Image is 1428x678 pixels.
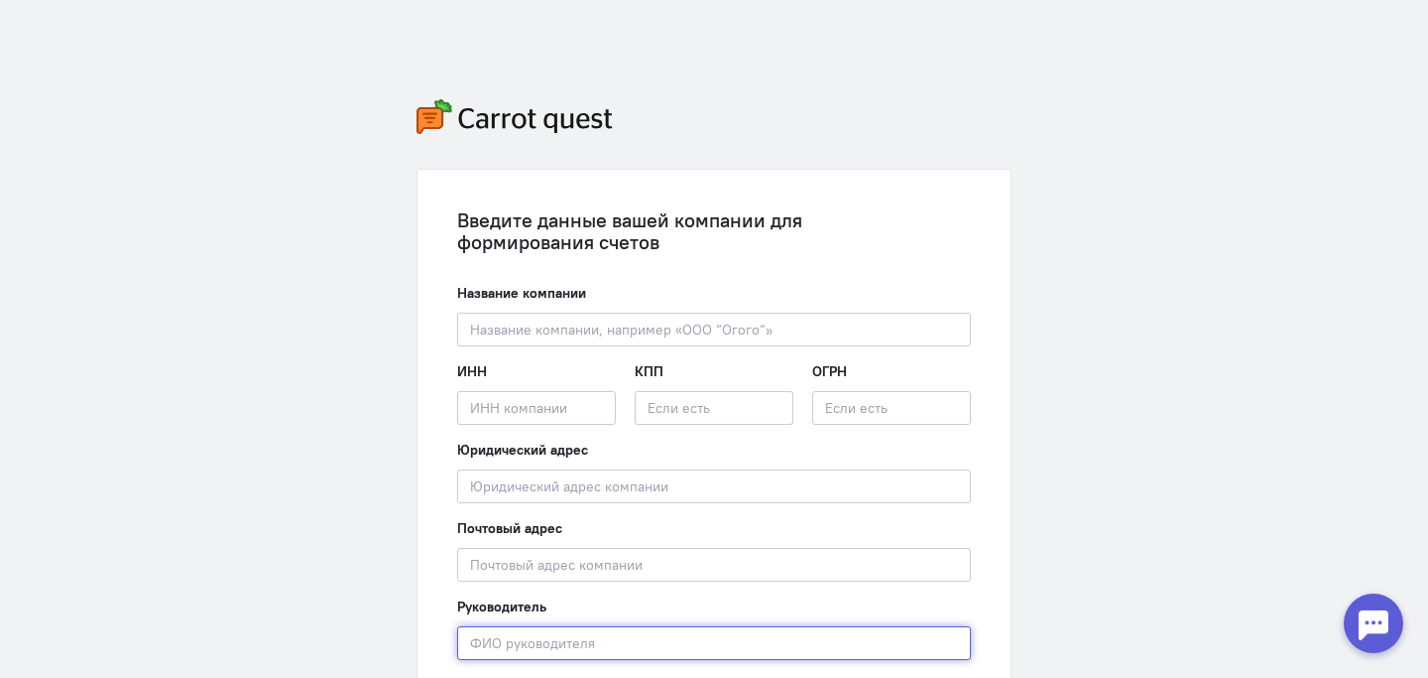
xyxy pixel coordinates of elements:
[457,470,971,503] input: Юридический адрес компании
[457,361,487,381] label: ИНН
[416,99,613,134] img: carrot-quest-logo.svg
[635,391,793,425] input: Если есть
[457,548,971,582] input: Почтовый адрес компании
[635,361,663,381] label: КПП
[457,283,586,303] label: Название компании
[457,518,562,538] label: Почтовый адрес
[812,391,971,425] input: Если есть
[812,361,847,381] label: ОГРН
[457,440,588,460] label: Юридический адрес
[457,391,616,425] input: ИНН компании
[457,626,971,660] input: ФИО руководителя
[457,597,546,616] label: Руководитель
[457,209,971,253] div: Введите данные вашей компании для формирования счетов
[457,313,971,346] input: Название компании, например «ООО “Огого“»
